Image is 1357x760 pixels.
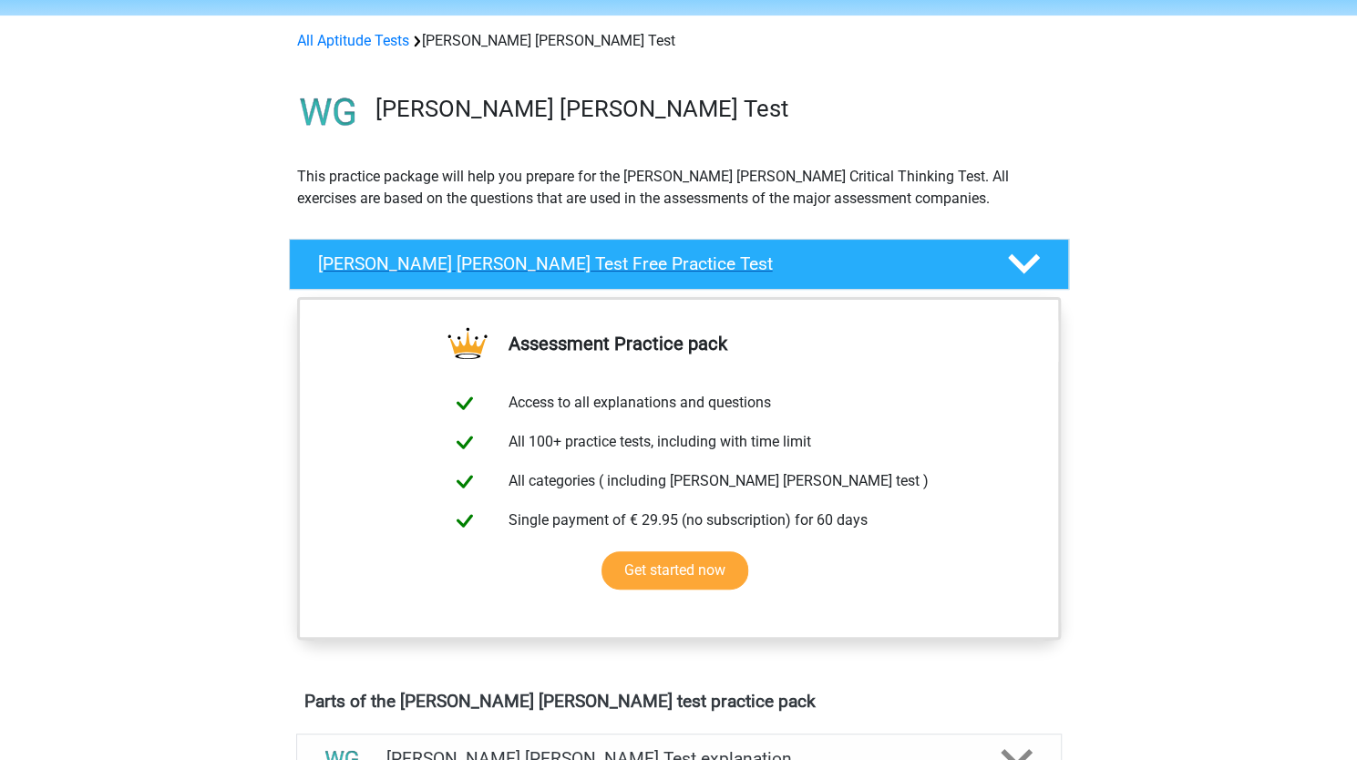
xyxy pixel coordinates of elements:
h3: [PERSON_NAME] [PERSON_NAME] Test [375,95,1054,123]
h4: Parts of the [PERSON_NAME] [PERSON_NAME] test practice pack [304,691,1054,712]
a: All Aptitude Tests [297,32,409,49]
img: watson glaser test [290,74,367,151]
a: Get started now [601,551,748,590]
p: This practice package will help you prepare for the [PERSON_NAME] [PERSON_NAME] Critical Thinking... [297,166,1061,210]
h4: [PERSON_NAME] [PERSON_NAME] Test Free Practice Test [318,253,978,274]
a: [PERSON_NAME] [PERSON_NAME] Test Free Practice Test [282,239,1076,290]
div: [PERSON_NAME] [PERSON_NAME] Test [290,30,1068,52]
